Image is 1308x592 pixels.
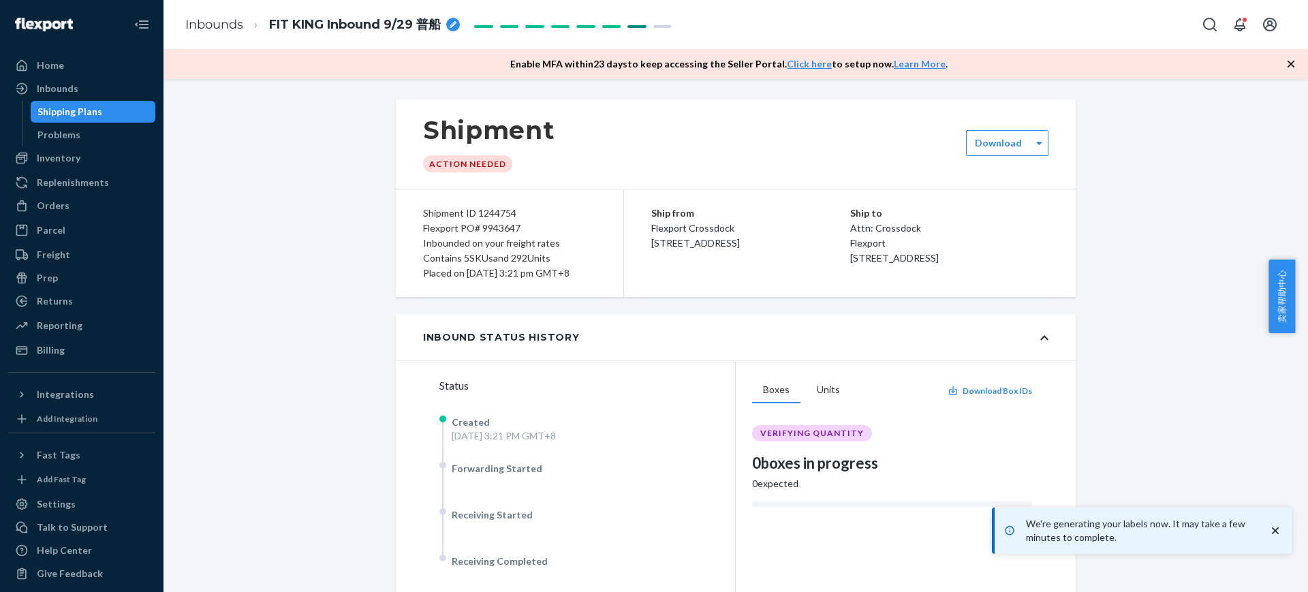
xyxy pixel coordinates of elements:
[423,206,596,221] div: Shipment ID 1244754
[37,319,82,332] div: Reporting
[8,339,155,361] a: Billing
[8,493,155,515] a: Settings
[37,473,86,485] div: Add Fast Tag
[423,116,555,144] h1: Shipment
[651,206,850,221] p: Ship from
[8,540,155,561] a: Help Center
[37,343,65,357] div: Billing
[37,199,69,213] div: Orders
[651,222,740,249] span: Flexport Crossdock [STREET_ADDRESS]
[975,136,1022,150] label: Download
[752,377,800,403] button: Boxes
[37,223,65,237] div: Parcel
[850,252,939,264] span: [STREET_ADDRESS]
[8,195,155,217] a: Orders
[31,124,156,146] a: Problems
[8,290,155,312] a: Returns
[452,416,490,428] span: Created
[8,54,155,76] a: Home
[37,176,109,189] div: Replenishments
[37,82,78,95] div: Inbounds
[37,388,94,401] div: Integrations
[8,563,155,585] button: Give Feedback
[439,377,735,394] div: Status
[37,59,64,72] div: Home
[8,219,155,241] a: Parcel
[8,315,155,337] a: Reporting
[174,5,471,45] ol: breadcrumbs
[1026,517,1255,544] p: We're generating your labels now. It may take a few minutes to complete.
[37,497,76,511] div: Settings
[752,452,1032,473] div: 0 boxes in progress
[850,206,1049,221] p: Ship to
[8,411,155,427] a: Add Integration
[37,413,97,424] div: Add Integration
[1196,11,1224,38] button: Open Search Box
[8,172,155,193] a: Replenishments
[1268,524,1282,538] svg: close toast
[37,520,108,534] div: Talk to Support
[806,377,851,403] button: Units
[948,385,1032,396] button: Download Box IDs
[37,271,58,285] div: Prep
[423,266,596,281] div: Placed on [DATE] 3:21 pm GMT+8
[1226,11,1253,38] button: Open notifications
[423,251,596,266] div: Contains 5 SKUs and 292 Units
[37,151,80,165] div: Inventory
[37,128,80,142] div: Problems
[452,429,556,443] div: [DATE] 3:21 PM GMT+8
[269,16,441,34] span: FIT KING Inbound 9/29 普船
[8,244,155,266] a: Freight
[8,147,155,169] a: Inventory
[452,555,548,567] span: Receiving Completed
[1268,260,1295,333] button: 卖家帮助中心
[8,78,155,99] a: Inbounds
[8,444,155,466] button: Fast Tags
[37,294,73,308] div: Returns
[1256,11,1283,38] button: Open account menu
[423,330,579,344] div: Inbound Status History
[185,17,243,32] a: Inbounds
[37,448,80,462] div: Fast Tags
[752,477,1032,490] div: 0 expected
[787,58,832,69] a: Click here
[37,105,102,119] div: Shipping Plans
[452,509,533,520] span: Receiving Started
[423,155,512,172] div: Action Needed
[37,544,92,557] div: Help Center
[850,221,1049,236] p: Attn: Crossdock
[850,236,1049,251] p: Flexport
[894,58,946,69] a: Learn More
[37,567,103,580] div: Give Feedback
[423,221,596,236] div: Flexport PO# 9943647
[423,236,596,251] div: Inbounded on your freight rates
[15,18,73,31] img: Flexport logo
[8,267,155,289] a: Prep
[128,11,155,38] button: Close Navigation
[31,101,156,123] a: Shipping Plans
[510,57,948,71] p: Enable MFA within 23 days to keep accessing the Seller Portal. to setup now. .
[452,463,542,474] span: Forwarding Started
[37,248,70,262] div: Freight
[8,516,155,538] a: Talk to Support
[8,471,155,488] a: Add Fast Tag
[8,384,155,405] button: Integrations
[760,428,864,439] span: VERIFYING QUANTITY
